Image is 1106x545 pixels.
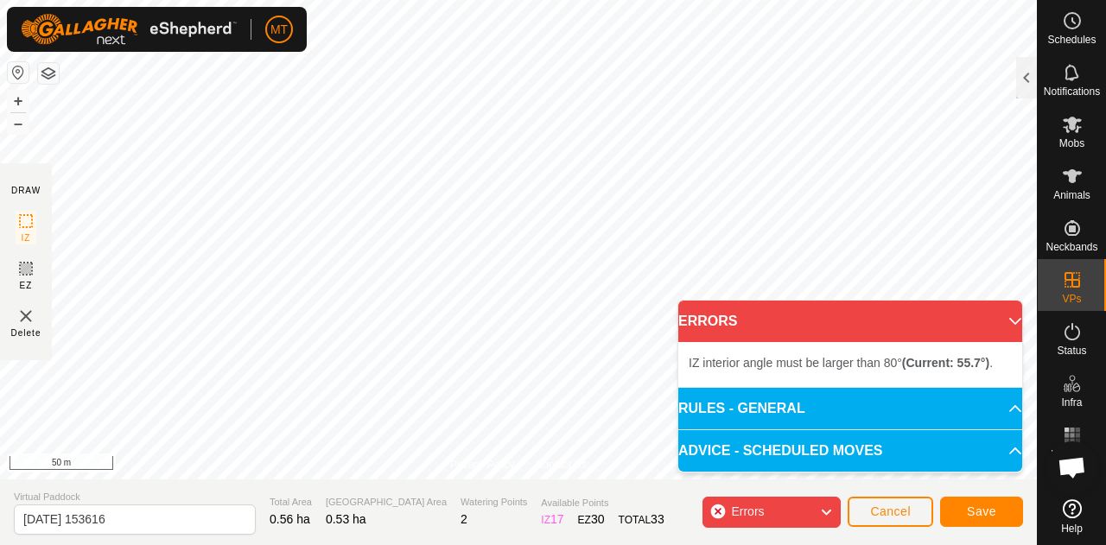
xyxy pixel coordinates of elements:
span: Watering Points [461,495,527,510]
span: 33 [651,512,664,526]
span: Cancel [870,504,911,518]
p-accordion-header: RULES - GENERAL [678,388,1022,429]
span: Errors [731,504,764,518]
span: Notifications [1044,86,1100,97]
span: Delete [11,326,41,339]
button: Map Layers [38,63,59,84]
img: Gallagher Logo [21,14,237,45]
span: MT [270,21,288,39]
button: – [8,113,29,134]
span: ADVICE - SCHEDULED MOVES [678,440,882,461]
span: [GEOGRAPHIC_DATA] Area [326,495,447,510]
p-accordion-content: ERRORS [678,342,1022,387]
button: + [8,91,29,111]
span: EZ [20,279,33,292]
span: 30 [591,512,605,526]
div: Open chat [1046,441,1098,493]
span: Neckbands [1046,242,1097,252]
span: Status [1057,345,1086,356]
span: Infra [1061,397,1082,408]
span: IZ [22,231,31,244]
span: Help [1061,523,1083,534]
a: Privacy Policy [450,457,515,472]
p-accordion-header: ADVICE - SCHEDULED MOVES [678,430,1022,472]
div: TOTAL [619,510,664,529]
span: Mobs [1059,138,1084,149]
button: Save [940,497,1023,527]
div: DRAW [11,184,41,197]
span: Animals [1053,190,1090,200]
div: EZ [578,510,605,529]
span: Total Area [270,495,312,510]
span: 17 [550,512,564,526]
p-accordion-header: ERRORS [678,301,1022,342]
img: VP [16,306,36,326]
div: IZ [541,510,563,529]
span: Save [967,504,996,518]
span: VPs [1062,294,1081,304]
a: Contact Us [536,457,587,472]
b: (Current: 55.7°) [902,356,989,370]
span: 0.56 ha [270,512,310,526]
button: Reset Map [8,62,29,83]
a: Help [1038,492,1106,541]
button: Cancel [848,497,933,527]
span: IZ interior angle must be larger than 80° . [689,356,993,370]
span: Virtual Paddock [14,490,256,504]
span: 2 [461,512,467,526]
span: RULES - GENERAL [678,398,805,419]
span: Schedules [1047,35,1096,45]
span: Heatmap [1051,449,1093,459]
span: ERRORS [678,311,737,332]
span: Available Points [541,496,664,510]
span: 0.53 ha [326,512,366,526]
